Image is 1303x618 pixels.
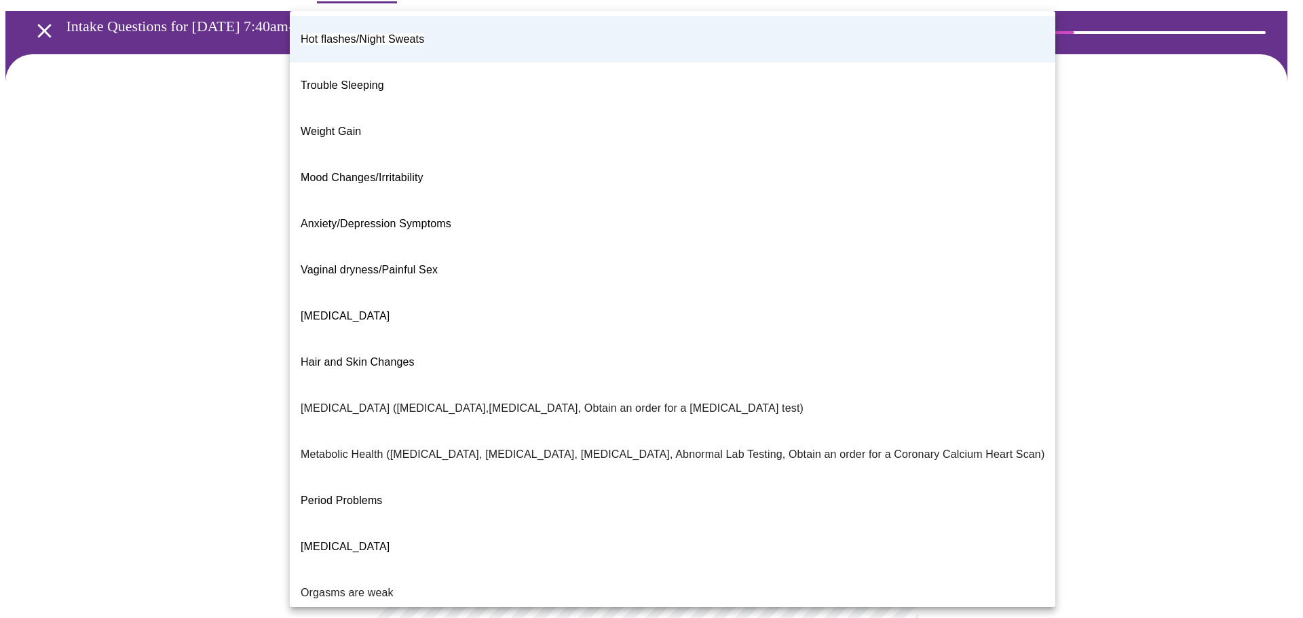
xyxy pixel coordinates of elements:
p: [MEDICAL_DATA] ([MEDICAL_DATA],[MEDICAL_DATA], Obtain an order for a [MEDICAL_DATA] test) [301,400,804,417]
span: Hot flashes/Night Sweats [301,33,424,45]
span: Hair and Skin Changes [301,356,415,368]
span: Anxiety/Depression Symptoms [301,218,451,229]
span: [MEDICAL_DATA] [301,310,390,322]
span: Period Problems [301,495,383,506]
span: [MEDICAL_DATA] [301,541,390,552]
span: Trouble Sleeping [301,79,384,91]
p: Metabolic Health ([MEDICAL_DATA], [MEDICAL_DATA], [MEDICAL_DATA], Abnormal Lab Testing, Obtain an... [301,446,1044,463]
span: Vaginal dryness/Painful Sex [301,264,438,275]
span: Weight Gain [301,125,361,137]
p: Orgasms are weak [301,585,394,601]
span: Mood Changes/Irritability [301,172,423,183]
